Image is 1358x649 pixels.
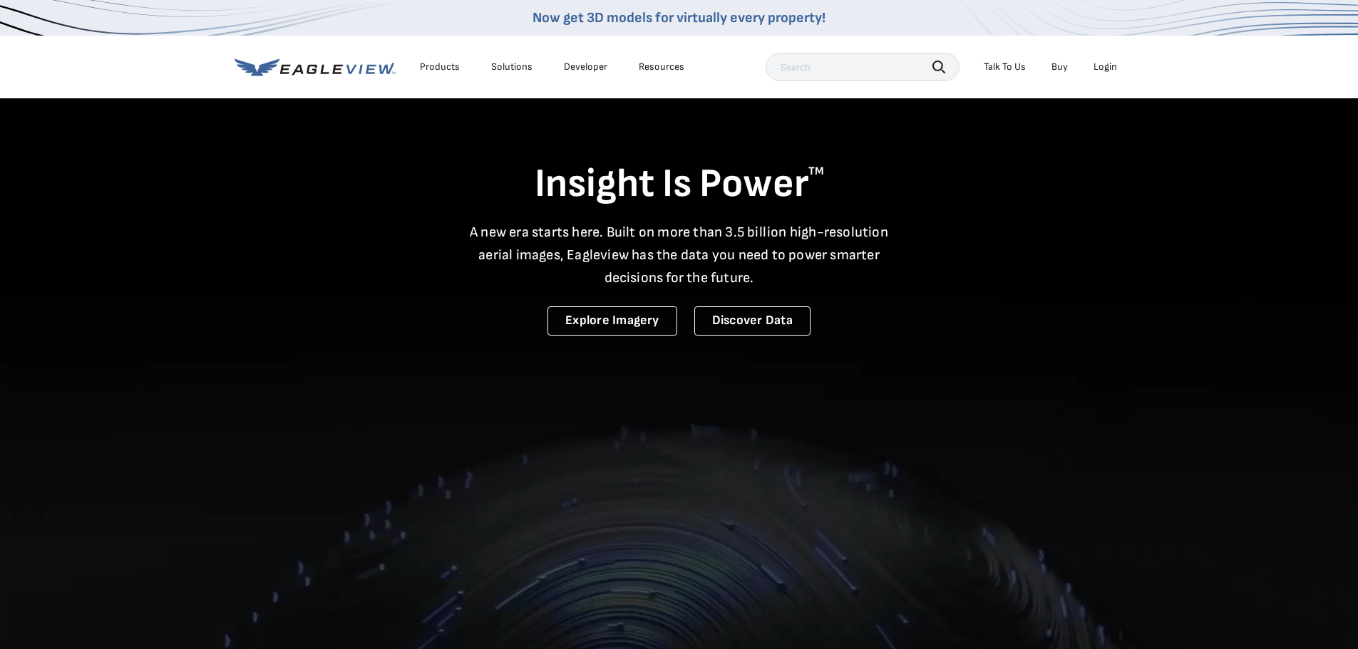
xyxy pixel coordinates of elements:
input: Search [766,53,960,81]
a: Discover Data [694,306,811,336]
p: A new era starts here. Built on more than 3.5 billion high-resolution aerial images, Eagleview ha... [461,221,897,289]
sup: TM [808,165,824,178]
a: Buy [1051,61,1068,73]
a: Developer [564,61,607,73]
div: Talk To Us [984,61,1026,73]
a: Explore Imagery [547,306,677,336]
div: Solutions [491,61,533,73]
div: Resources [639,61,684,73]
div: Products [420,61,460,73]
div: Login [1094,61,1117,73]
a: Now get 3D models for virtually every property! [533,9,825,26]
h1: Insight Is Power [235,160,1124,209]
